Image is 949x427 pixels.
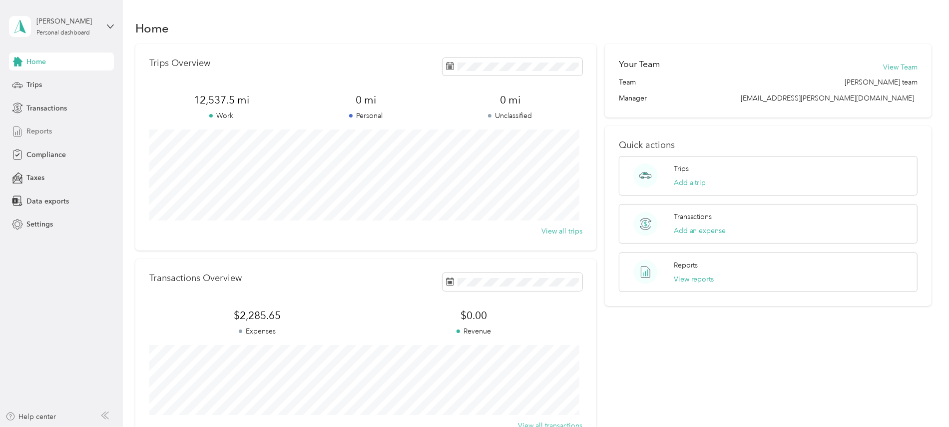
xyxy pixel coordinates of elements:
p: Revenue [366,326,582,336]
div: Personal dashboard [36,30,90,36]
iframe: Everlance-gr Chat Button Frame [893,371,949,427]
span: Team [619,77,636,87]
span: $2,285.65 [149,308,366,322]
button: Help center [5,411,56,422]
button: View all trips [541,226,582,236]
p: Trips Overview [149,58,210,68]
button: Add a trip [674,177,706,188]
button: View Team [883,62,918,72]
p: Expenses [149,326,366,336]
p: Transactions Overview [149,273,242,283]
div: [PERSON_NAME] [36,16,99,26]
span: Compliance [26,149,66,160]
button: Add an expense [674,225,726,236]
span: Reports [26,126,52,136]
span: Settings [26,219,53,229]
button: View reports [674,274,714,284]
p: Personal [294,110,438,121]
p: Reports [674,260,698,270]
span: 0 mi [438,93,582,107]
span: Trips [26,79,42,90]
span: [EMAIL_ADDRESS][PERSON_NAME][DOMAIN_NAME] [741,94,914,102]
span: 0 mi [294,93,438,107]
span: Home [26,56,46,67]
p: Work [149,110,294,121]
span: 12,537.5 mi [149,93,294,107]
p: Quick actions [619,140,918,150]
h2: Your Team [619,58,660,70]
span: [PERSON_NAME] team [845,77,918,87]
span: Data exports [26,196,69,206]
span: $0.00 [366,308,582,322]
span: Transactions [26,103,67,113]
span: Manager [619,93,647,103]
p: Unclassified [438,110,582,121]
span: Taxes [26,172,44,183]
h1: Home [135,23,169,33]
p: Trips [674,163,689,174]
p: Transactions [674,211,712,222]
